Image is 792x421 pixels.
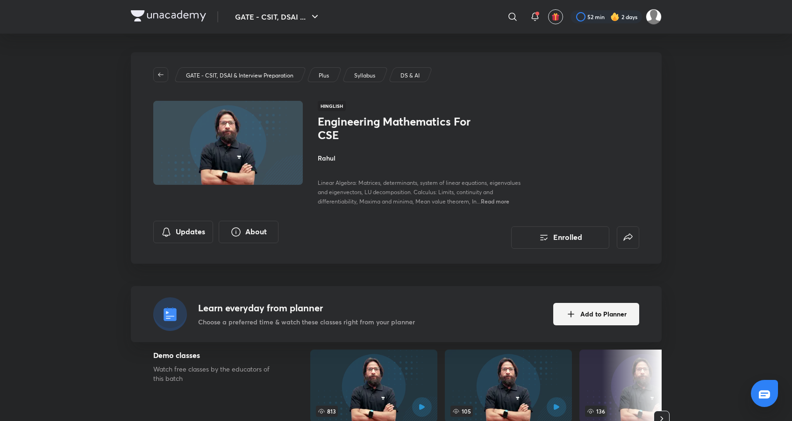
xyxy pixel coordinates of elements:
[198,301,415,315] h4: Learn everyday from planner
[153,221,213,243] button: Updates
[585,406,607,417] span: 136
[318,101,346,111] span: Hinglish
[318,115,471,142] h1: Engineering Mathematics For CSE
[511,226,609,249] button: Enrolled
[352,71,377,80] a: Syllabus
[198,317,415,327] p: Choose a preferred time & watch these classes right from your planner
[553,303,639,325] button: Add to Planner
[316,406,338,417] span: 813
[318,153,527,163] h4: Rahul
[481,197,509,205] span: Read more
[319,71,329,80] p: Plus
[450,406,473,417] span: 105
[399,71,421,80] a: DS & AI
[229,7,326,26] button: GATE - CSIT, DSAI ...
[617,226,639,249] button: false
[151,100,304,186] img: Thumbnail
[318,179,521,205] span: Linear Algebra: Matrices, determinants, system of linear equations, eigenvalues and eigenvectors,...
[131,10,206,21] img: Company Logo
[354,71,375,80] p: Syllabus
[153,350,280,361] h5: Demo classes
[219,221,278,243] button: About
[610,12,620,21] img: streak
[317,71,330,80] a: Plus
[400,71,420,80] p: DS & AI
[551,13,560,21] img: avatar
[131,10,206,24] a: Company Logo
[646,9,662,25] img: Mayank Prakash
[548,9,563,24] button: avatar
[153,365,280,383] p: Watch free classes by the educators of this batch
[184,71,295,80] a: GATE - CSIT, DSAI & Interview Preparation
[186,71,293,80] p: GATE - CSIT, DSAI & Interview Preparation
